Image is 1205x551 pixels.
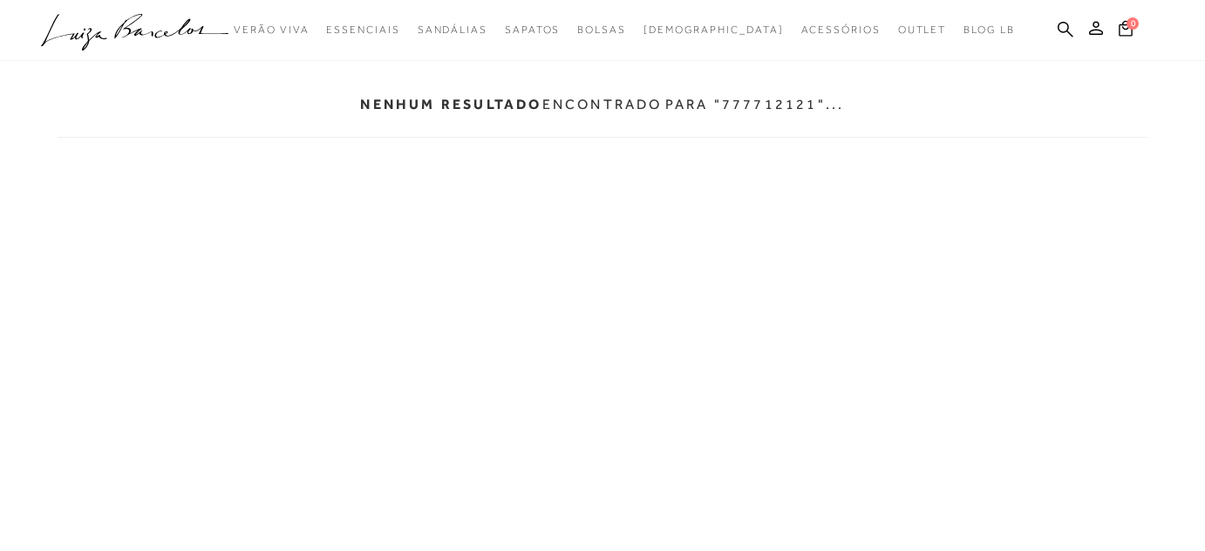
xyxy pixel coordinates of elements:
a: categoryNavScreenReaderText [234,14,309,46]
span: Sapatos [505,24,560,36]
span: [DEMOGRAPHIC_DATA] [643,24,784,36]
a: categoryNavScreenReaderText [326,14,399,46]
a: categoryNavScreenReaderText [505,14,560,46]
span: BLOG LB [963,24,1014,36]
b: Nenhum resultado [360,96,541,112]
a: categoryNavScreenReaderText [577,14,626,46]
span: Sandálias [418,24,487,36]
span: 0 [1127,17,1139,30]
button: 0 [1113,19,1138,43]
span: Verão Viva [234,24,309,36]
p: encontrado [360,96,662,112]
span: Acessórios [801,24,881,36]
a: categoryNavScreenReaderText [418,14,487,46]
span: Outlet [898,24,947,36]
span: Bolsas [577,24,626,36]
p: para "777712121"... [665,96,845,112]
span: Essenciais [326,24,399,36]
a: categoryNavScreenReaderText [898,14,947,46]
a: categoryNavScreenReaderText [801,14,881,46]
a: noSubCategoriesText [643,14,784,46]
a: BLOG LB [963,14,1014,46]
